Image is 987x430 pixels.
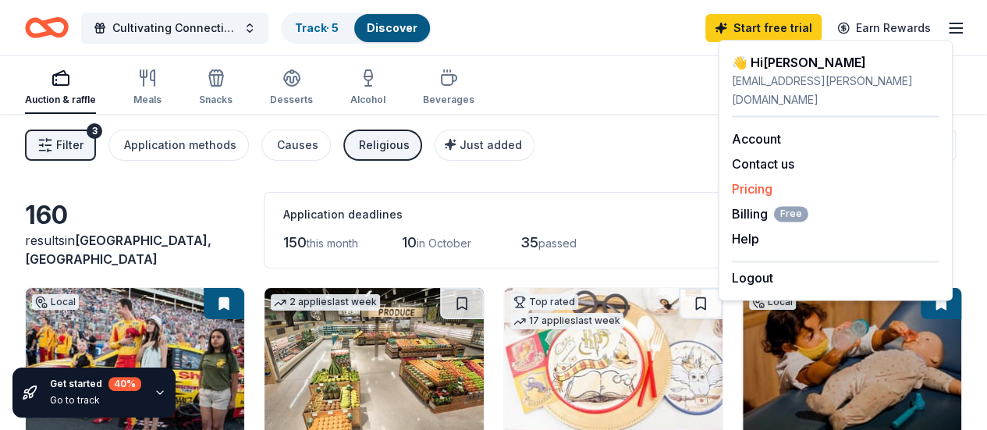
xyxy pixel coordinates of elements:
[112,19,237,37] span: Cultivating Connections: A Community Engagement Event
[774,206,808,222] span: Free
[283,205,714,224] div: Application deadlines
[520,234,538,251] span: 35
[435,130,534,161] button: Just added
[25,200,245,231] div: 160
[261,130,331,161] button: Causes
[25,94,96,106] div: Auction & raffle
[295,21,339,34] a: Track· 5
[343,130,422,161] button: Religious
[271,294,380,311] div: 2 applies last week
[732,72,939,109] div: [EMAIL_ADDRESS][PERSON_NAME][DOMAIN_NAME]
[510,294,578,310] div: Top rated
[510,313,623,329] div: 17 applies last week
[25,231,245,268] div: results
[32,294,79,310] div: Local
[350,94,385,106] div: Alcohol
[350,62,385,114] button: Alcohol
[108,130,249,161] button: Application methods
[270,62,313,114] button: Desserts
[367,21,417,34] a: Discover
[108,377,141,391] div: 40 %
[359,136,410,155] div: Religious
[281,12,431,44] button: Track· 5Discover
[732,155,794,173] button: Contact us
[50,394,141,407] div: Go to track
[732,268,773,287] button: Logout
[732,204,808,223] span: Billing
[133,62,162,114] button: Meals
[749,294,796,310] div: Local
[199,94,233,106] div: Snacks
[133,94,162,106] div: Meals
[87,123,102,139] div: 3
[423,62,474,114] button: Beverages
[732,53,939,72] div: 👋 Hi [PERSON_NAME]
[732,131,781,147] a: Account
[460,138,522,151] span: Just added
[25,9,69,46] a: Home
[538,236,577,250] span: passed
[25,233,211,267] span: [GEOGRAPHIC_DATA], [GEOGRAPHIC_DATA]
[732,204,808,223] button: BillingFree
[50,377,141,391] div: Get started
[25,130,96,161] button: Filter3
[199,62,233,114] button: Snacks
[25,233,211,267] span: in
[25,62,96,114] button: Auction & raffle
[124,136,236,155] div: Application methods
[307,236,358,250] span: this month
[828,14,940,42] a: Earn Rewards
[732,229,759,248] button: Help
[402,234,417,251] span: 10
[417,236,471,250] span: in October
[423,94,474,106] div: Beverages
[81,12,268,44] button: Cultivating Connections: A Community Engagement Event
[283,234,307,251] span: 150
[732,181,772,197] a: Pricing
[277,136,318,155] div: Causes
[705,14,822,42] a: Start free trial
[270,94,313,106] div: Desserts
[56,136,83,155] span: Filter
